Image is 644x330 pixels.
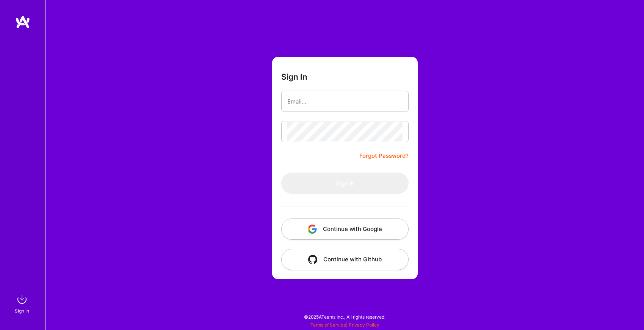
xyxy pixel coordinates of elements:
[45,307,644,326] div: © 2025 ATeams Inc., All rights reserved.
[349,322,379,328] a: Privacy Policy
[359,151,409,160] a: Forgot Password?
[308,255,317,264] img: icon
[281,218,409,240] button: Continue with Google
[310,322,379,328] span: |
[308,225,317,234] img: icon
[287,92,403,111] input: Email...
[281,249,409,270] button: Continue with Github
[15,307,29,315] div: Sign In
[16,292,30,315] a: sign inSign In
[15,15,30,29] img: logo
[310,322,346,328] a: Terms of Service
[14,292,30,307] img: sign in
[281,173,409,194] button: Sign In
[281,72,307,82] h3: Sign In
